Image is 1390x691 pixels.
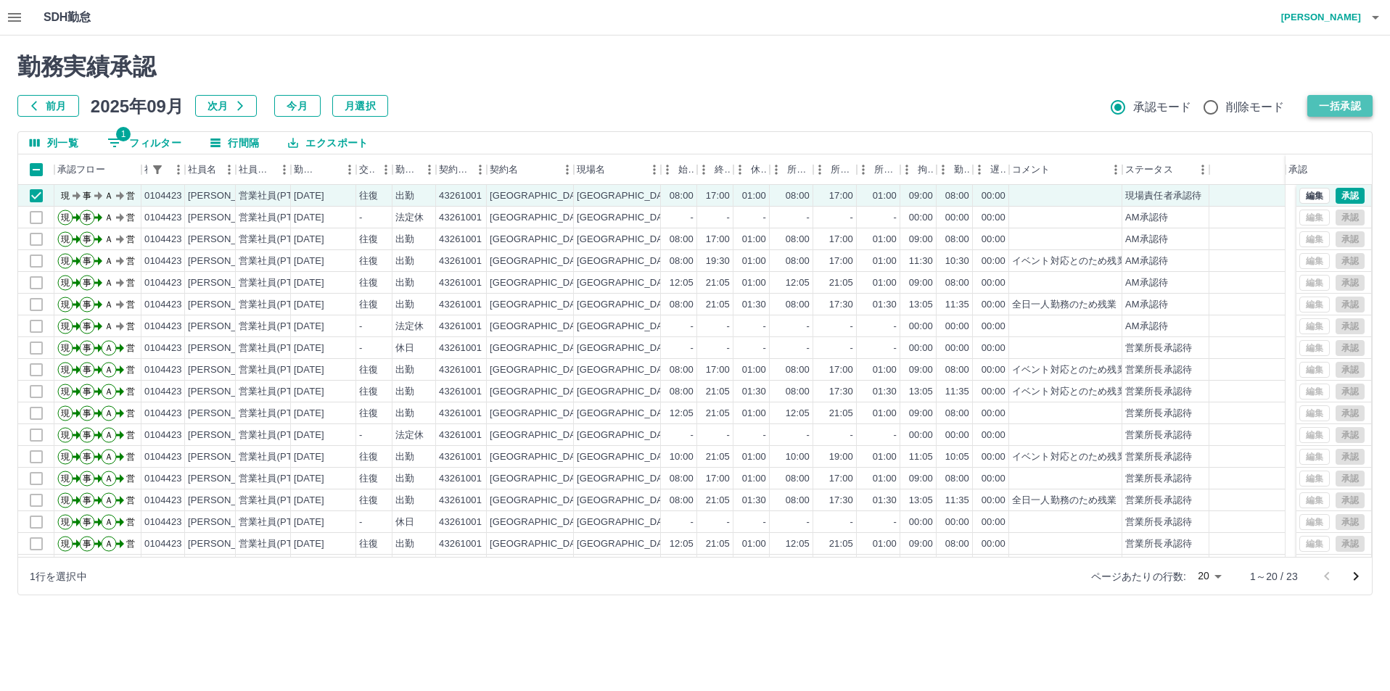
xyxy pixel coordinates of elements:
button: 次月 [195,95,257,117]
div: 43261001 [439,189,482,203]
div: 01:30 [742,298,766,312]
text: 営 [126,365,135,375]
button: 次のページへ [1341,562,1370,591]
div: 現場責任者承認待 [1125,189,1201,203]
button: メニュー [1192,159,1214,181]
div: 社員番号 [141,154,185,185]
div: - [894,211,897,225]
div: 営業所長承認待 [1125,342,1192,355]
div: 終業 [697,154,733,185]
div: 00:00 [982,189,1006,203]
div: [GEOGRAPHIC_DATA] [577,255,677,268]
div: 出勤 [395,298,414,312]
text: 事 [83,321,91,331]
div: 43261001 [439,385,482,399]
text: 事 [83,343,91,353]
div: - [763,342,766,355]
div: [GEOGRAPHIC_DATA] [490,211,590,225]
div: 08:00 [786,255,810,268]
div: 契約名 [487,154,574,185]
button: 列選択 [18,132,90,154]
div: 0104423 [144,276,182,290]
button: フィルター表示 [96,132,193,154]
div: ステータス [1125,154,1173,185]
div: 往復 [359,385,378,399]
div: [GEOGRAPHIC_DATA] [490,298,590,312]
div: 社員名 [185,154,236,185]
div: - [807,211,810,225]
div: 営業社員(PT契約) [239,320,315,334]
div: 43261001 [439,320,482,334]
text: 現 [61,343,70,353]
text: 事 [83,278,91,288]
div: 勤務 [954,154,970,185]
div: 社員名 [188,154,216,185]
button: メニュー [1105,159,1127,181]
div: 01:00 [742,363,766,377]
div: [GEOGRAPHIC_DATA] [577,385,677,399]
div: - [727,342,730,355]
div: 承認フロー [57,154,105,185]
div: 17:00 [706,189,730,203]
div: 営業社員(PT契約) [239,233,315,247]
div: [DATE] [294,342,324,355]
div: 08:00 [670,255,694,268]
div: 社員区分 [239,154,274,185]
div: 0104423 [144,211,182,225]
text: 現 [61,212,70,223]
div: [PERSON_NAME] [188,298,267,312]
div: [GEOGRAPHIC_DATA] [577,298,677,312]
div: 往復 [359,233,378,247]
div: 現場名 [577,154,605,185]
text: Ａ [104,299,113,310]
button: メニュー [218,159,240,181]
text: 事 [83,234,91,244]
div: 拘束 [918,154,934,185]
div: 01:00 [873,233,897,247]
text: 現 [61,365,70,375]
div: [PERSON_NAME] [188,255,267,268]
div: 01:00 [742,255,766,268]
div: 43261001 [439,363,482,377]
div: イベント対応とのため残業 [1012,255,1127,268]
button: メニュー [274,159,295,181]
div: 00:00 [945,320,969,334]
button: メニュー [556,159,578,181]
div: [DATE] [294,189,324,203]
text: Ａ [104,343,113,353]
div: 12:05 [786,276,810,290]
div: 出勤 [395,363,414,377]
div: 12:05 [670,276,694,290]
div: 休憩 [733,154,770,185]
div: 契約コード [436,154,487,185]
text: Ａ [104,321,113,331]
div: AM承認待 [1125,211,1168,225]
div: 21:05 [706,385,730,399]
div: [PERSON_NAME] [188,189,267,203]
div: - [850,320,853,334]
button: 編集 [1299,188,1330,204]
div: 遅刻等 [973,154,1009,185]
div: 全日一人勤務のため残業 [1012,298,1117,312]
text: 現 [61,256,70,266]
text: 営 [126,191,135,201]
div: 承認 [1288,154,1307,185]
div: 法定休 [395,320,424,334]
div: 契約名 [490,154,518,185]
text: 営 [126,321,135,331]
div: 0104423 [144,189,182,203]
text: 営 [126,234,135,244]
div: 17:00 [829,363,853,377]
div: [GEOGRAPHIC_DATA] [577,233,677,247]
text: Ａ [104,191,113,201]
div: 17:30 [829,298,853,312]
div: 43261001 [439,276,482,290]
div: 09:00 [909,189,933,203]
div: 08:00 [945,363,969,377]
div: [GEOGRAPHIC_DATA] [490,342,590,355]
div: 17:00 [706,363,730,377]
div: 01:30 [742,385,766,399]
button: ソート [318,160,339,180]
div: 21:05 [706,276,730,290]
text: Ａ [104,365,113,375]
